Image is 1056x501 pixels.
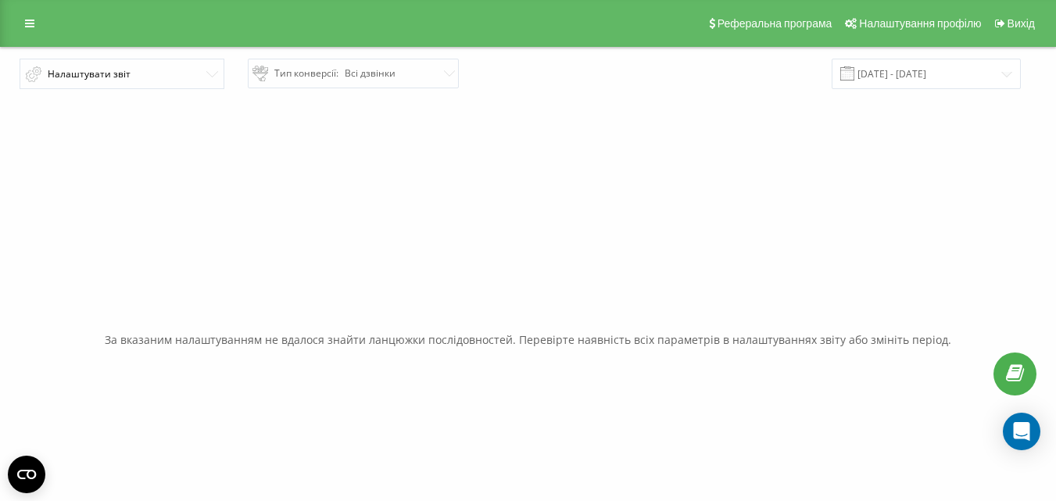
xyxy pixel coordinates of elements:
div: Open Intercom Messenger [1003,413,1040,450]
button: Налаштувати звіт [20,59,224,89]
span: Вихід [1008,17,1035,30]
span: Налаштувати звіт [48,68,131,81]
span: Реферальна програма [718,17,832,30]
span: Тип конверсії : [274,64,338,83]
div: Всі дзвінки [252,64,442,83]
button: Open CMP widget [8,456,45,493]
span: Налаштування профілю [859,17,981,30]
